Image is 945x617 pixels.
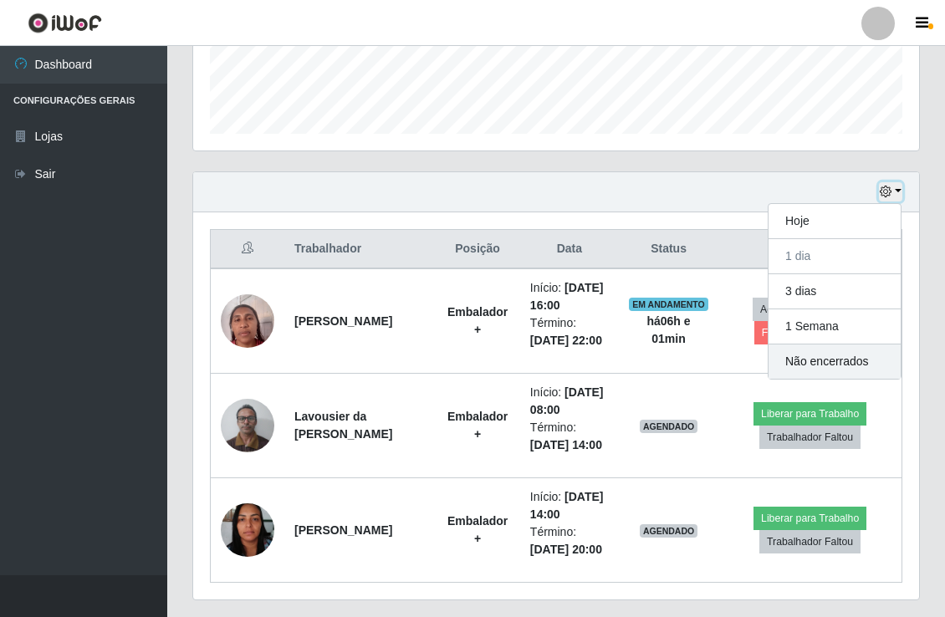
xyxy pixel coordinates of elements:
[769,274,901,309] button: 3 dias
[294,314,392,328] strong: [PERSON_NAME]
[530,490,604,521] time: [DATE] 14:00
[284,230,435,269] th: Trabalhador
[530,314,609,349] li: Término:
[640,524,698,538] span: AGENDADO
[447,410,508,441] strong: Embalador +
[530,419,609,454] li: Término:
[530,385,604,416] time: [DATE] 08:00
[754,321,866,344] button: Forçar Encerramento
[530,523,609,558] li: Término:
[759,530,861,553] button: Trabalhador Faltou
[530,488,609,523] li: Início:
[530,279,609,314] li: Início:
[221,390,274,461] img: 1746326143997.jpeg
[447,305,508,336] strong: Embalador +
[530,438,602,451] time: [DATE] 14:00
[769,204,901,239] button: Hoje
[530,334,602,347] time: [DATE] 22:00
[769,239,901,274] button: 1 dia
[520,230,619,269] th: Data
[769,344,901,379] button: Não encerrados
[759,426,861,449] button: Trabalhador Faltou
[640,420,698,433] span: AGENDADO
[530,543,602,556] time: [DATE] 20:00
[530,281,604,312] time: [DATE] 16:00
[294,523,392,537] strong: [PERSON_NAME]
[221,494,274,565] img: 1751659214468.jpeg
[753,507,866,530] button: Liberar para Trabalho
[294,410,392,441] strong: Lavousier da [PERSON_NAME]
[629,298,708,311] span: EM ANDAMENTO
[221,285,274,356] img: 1737744028032.jpeg
[646,314,690,345] strong: há 06 h e 01 min
[530,384,609,419] li: Início:
[28,13,102,33] img: CoreUI Logo
[753,298,867,321] button: Adicionar Horas Extra
[718,230,902,269] th: Opções
[447,514,508,545] strong: Embalador +
[435,230,520,269] th: Posição
[753,402,866,426] button: Liberar para Trabalho
[769,309,901,344] button: 1 Semana
[619,230,718,269] th: Status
